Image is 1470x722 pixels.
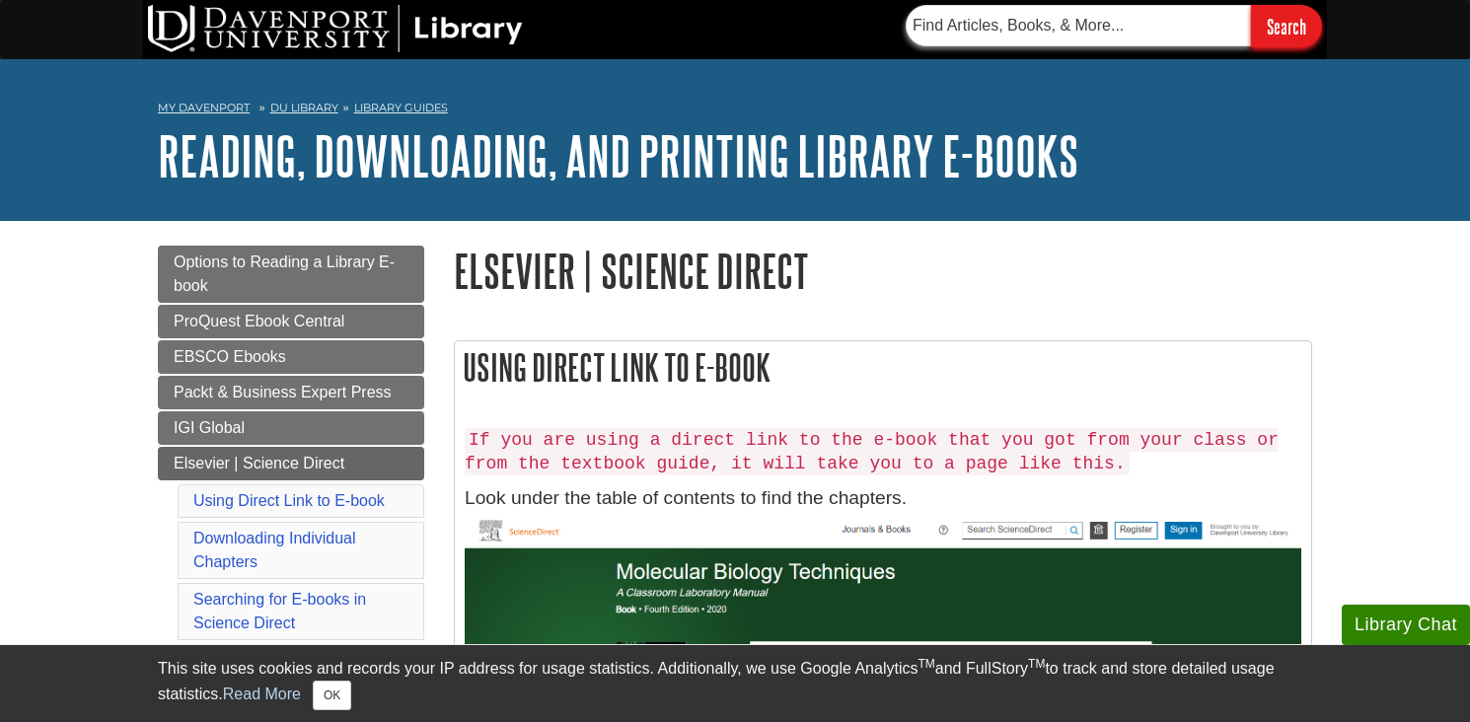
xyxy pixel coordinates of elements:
button: Close [313,681,351,710]
a: Reading, Downloading, and Printing Library E-books [158,125,1078,186]
a: IGI Global [158,411,424,445]
a: DU Library [270,101,338,114]
form: Searches DU Library's articles, books, and more [906,5,1322,47]
input: Search [1251,5,1322,47]
a: EBSCO Ebooks [158,340,424,374]
sup: TM [1028,657,1045,671]
input: Find Articles, Books, & More... [906,5,1251,46]
a: Packt & Business Expert Press [158,376,424,409]
a: Searching for E-books in Science Direct [193,591,366,631]
sup: TM [918,657,934,671]
a: Using Direct Link to E-book [193,492,385,509]
span: EBSCO Ebooks [174,348,286,365]
a: Options to Reading a Library E-book [158,246,424,303]
div: This site uses cookies and records your IP address for usage statistics. Additionally, we use Goo... [158,657,1312,710]
h1: Elsevier | Science Direct [454,246,1312,296]
span: Options to Reading a Library E-book [174,253,395,294]
img: DU Library [148,5,523,52]
a: Library Guides [354,101,448,114]
button: Library Chat [1342,605,1470,645]
a: Downloading Individual Chapters [193,530,356,570]
a: Read More [223,686,301,702]
nav: breadcrumb [158,95,1312,126]
a: ProQuest Ebook Central [158,305,424,338]
span: Packt & Business Expert Press [174,384,392,400]
span: Elsevier | Science Direct [174,455,344,471]
span: IGI Global [174,419,245,436]
h2: Using Direct Link to E-book [455,341,1311,394]
span: ProQuest Ebook Central [174,313,344,329]
code: If you are using a direct link to the e-book that you got from your class or from the textbook gu... [465,428,1279,475]
a: Elsevier | Science Direct [158,447,424,480]
a: My Davenport [158,100,250,116]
